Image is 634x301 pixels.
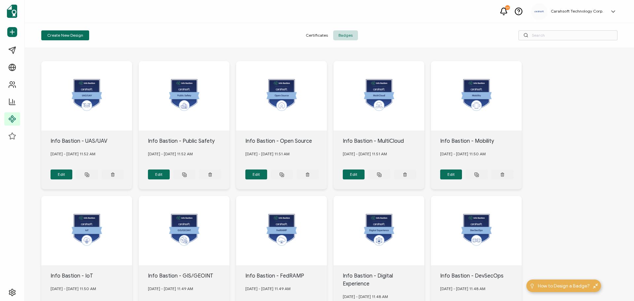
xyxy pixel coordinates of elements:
div: [DATE] - [DATE] 11.48 AM [440,280,522,298]
div: Info Bastion - Digital Experience [343,272,425,288]
h5: Carahsoft Technology Corp. [551,9,603,14]
img: a9ee5910-6a38-4b3f-8289-cffb42fa798b.svg [534,11,544,13]
img: sertifier-logomark-colored.svg [7,5,17,18]
div: [DATE] - [DATE] 11.52 AM [51,145,132,163]
div: Info Bastion - Public Safety [148,137,230,145]
div: [DATE] - [DATE] 11.51 AM [245,145,327,163]
button: Edit [245,169,267,179]
div: 31 [505,5,510,10]
div: Info Bastion - GIS/GEOINT [148,272,230,280]
div: [DATE] - [DATE] 11.51 AM [343,145,425,163]
input: Search [518,30,617,40]
div: Info Bastion - Open Source [245,137,327,145]
button: Edit [148,169,170,179]
button: Edit [343,169,365,179]
div: Info Bastion - IoT [51,272,132,280]
div: [DATE] - [DATE] 11.50 AM [51,280,132,298]
div: Info Bastion - UAS/UAV [51,137,132,145]
button: Edit [51,169,73,179]
div: [DATE] - [DATE] 11.52 AM [148,145,230,163]
div: Info Bastion - FedRAMP [245,272,327,280]
div: [DATE] - [DATE] 11.50 AM [440,145,522,163]
button: Edit [440,169,462,179]
div: Info Bastion - DevSecOps [440,272,522,280]
div: [DATE] - [DATE] 11.49 AM [245,280,327,298]
span: How to Design a Badge? [538,282,590,289]
div: Info Bastion - MultiCloud [343,137,425,145]
span: Certificates [300,30,333,40]
img: minimize-icon.svg [593,283,598,288]
span: Badges [333,30,358,40]
iframe: Chat Widget [601,269,634,301]
button: Create New Design [41,30,89,40]
div: [DATE] - [DATE] 11.49 AM [148,280,230,298]
div: Info Bastion - Mobility [440,137,522,145]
